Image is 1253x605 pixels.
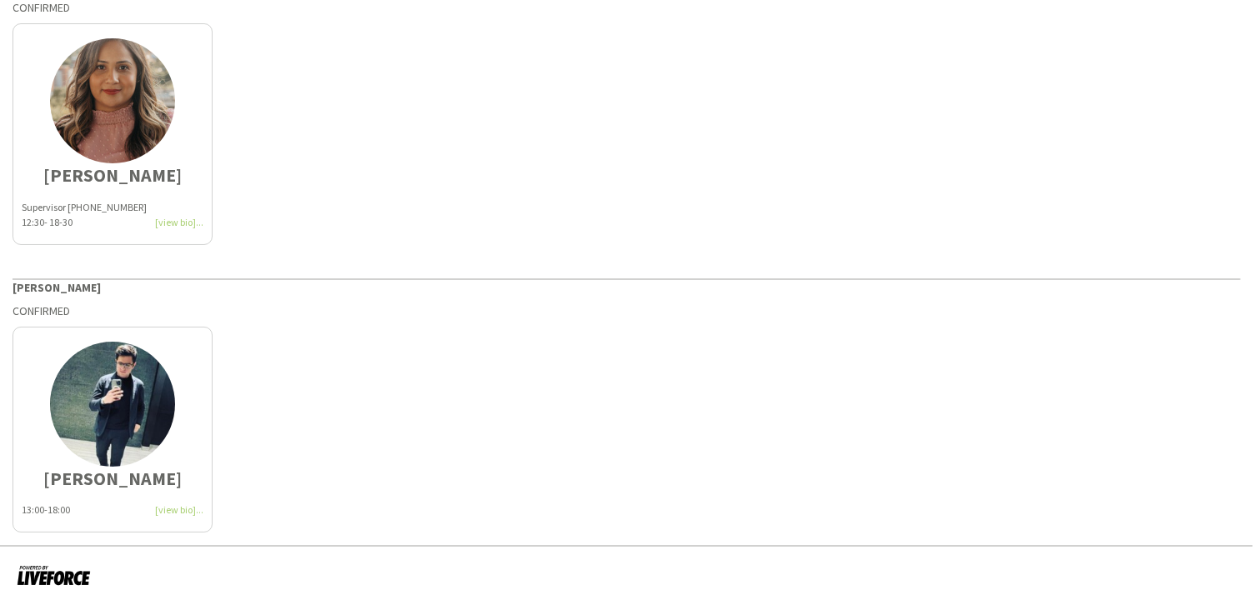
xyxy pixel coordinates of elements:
[17,563,91,587] img: Powered by Liveforce
[50,342,175,467] img: thumb-6851abe09f516.jpeg
[22,215,203,230] div: 12:30- 18-30
[22,471,203,486] div: [PERSON_NAME]
[22,167,203,182] div: [PERSON_NAME]
[22,502,203,517] div: 13:00-18:00
[13,303,1240,318] div: Confirmed
[22,200,203,230] div: Supervisor [PHONE_NUMBER]
[13,278,1240,295] div: [PERSON_NAME]
[50,38,175,163] img: thumb-5f6e84a8d7db1.jpeg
